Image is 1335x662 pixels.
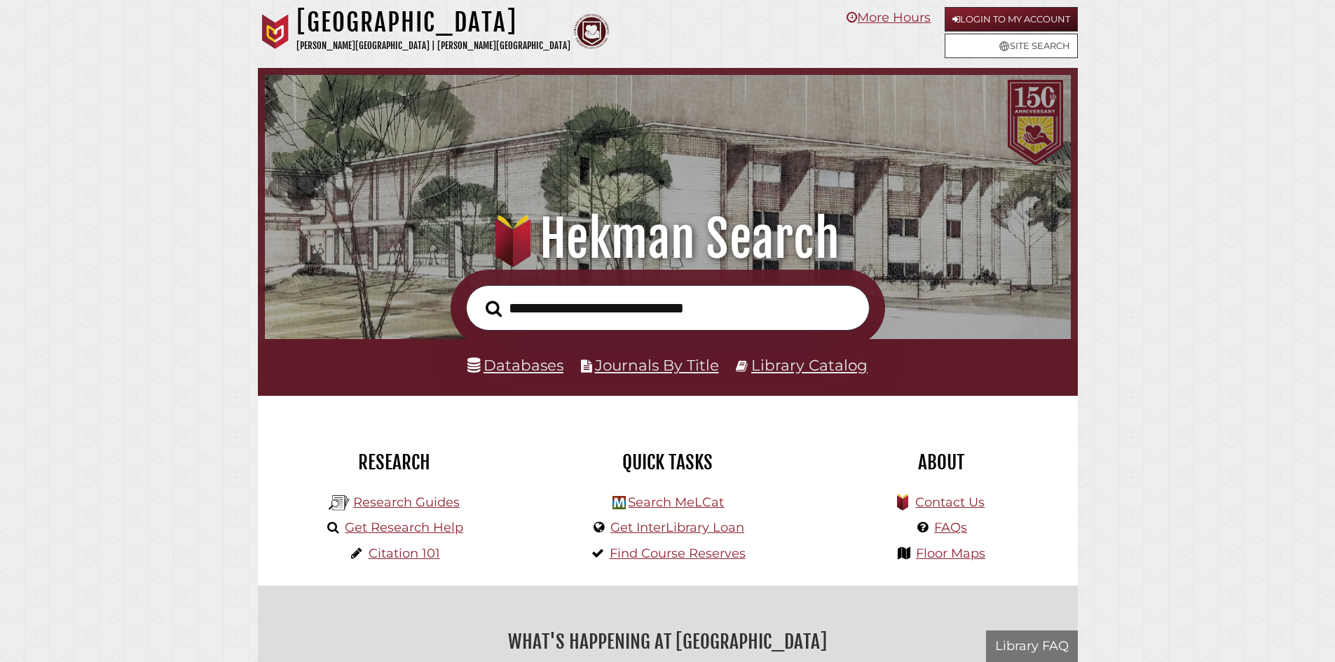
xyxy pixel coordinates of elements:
[296,38,570,54] p: [PERSON_NAME][GEOGRAPHIC_DATA] | [PERSON_NAME][GEOGRAPHIC_DATA]
[467,356,563,374] a: Databases
[542,450,794,474] h2: Quick Tasks
[934,520,967,535] a: FAQs
[916,546,985,561] a: Floor Maps
[285,208,1050,270] h1: Hekman Search
[258,14,293,49] img: Calvin University
[296,7,570,38] h1: [GEOGRAPHIC_DATA]
[479,296,509,322] button: Search
[815,450,1067,474] h2: About
[486,300,502,317] i: Search
[628,495,724,510] a: Search MeLCat
[574,14,609,49] img: Calvin Theological Seminary
[353,495,460,510] a: Research Guides
[369,546,440,561] a: Citation 101
[945,7,1078,32] a: Login to My Account
[610,546,746,561] a: Find Course Reserves
[268,626,1067,658] h2: What's Happening at [GEOGRAPHIC_DATA]
[595,356,719,374] a: Journals By Title
[751,356,868,374] a: Library Catalog
[268,450,521,474] h2: Research
[610,520,744,535] a: Get InterLibrary Loan
[345,520,463,535] a: Get Research Help
[329,492,350,513] img: Hekman Library Logo
[945,34,1078,58] a: Site Search
[847,10,931,25] a: More Hours
[612,496,626,509] img: Hekman Library Logo
[915,495,985,510] a: Contact Us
